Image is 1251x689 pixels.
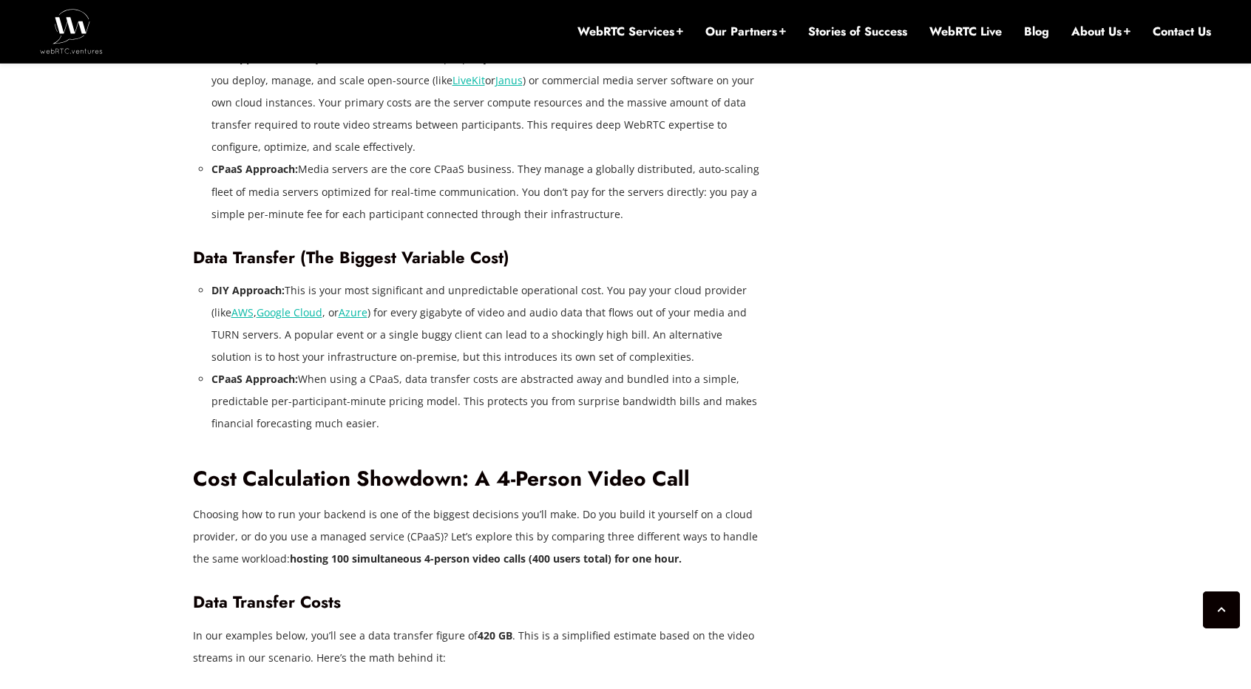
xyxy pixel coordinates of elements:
a: Janus [495,73,523,87]
a: About Us [1071,24,1130,40]
li: Media servers are the core CPaaS business. They manage a globally distributed, auto-scaling fleet... [211,158,762,225]
li: This is your most significant and unpredictable operational cost. You pay your cloud provider (li... [211,279,762,368]
h3: Data Transfer Costs [193,592,762,612]
a: Blog [1024,24,1049,40]
strong: CPaaS Approach: [211,372,298,386]
li: When using a CPaaS, data transfer costs are abstracted away and bundled into a simple, predictabl... [211,368,762,435]
a: WebRTC Live [929,24,1002,40]
a: WebRTC Services [577,24,683,40]
strong: CPaaS Approach: [211,162,298,176]
strong: 420 GB [478,628,512,642]
strong: DIY Approach: [211,283,285,297]
p: In our examples below, you’ll see a data transfer figure of . This is a simplified estimate based... [193,625,762,669]
strong: hosting 100 simultaneous 4-person video calls (400 users total) for one hour. [290,551,682,566]
p: Choosing how to run your backend is one of the biggest decisions you’ll make. Do you build it you... [193,503,762,570]
a: AWS [231,305,254,319]
li: For any call with more than two people, you need a media server. In the DIY world, this means you... [211,47,762,158]
a: Stories of Success [808,24,907,40]
h3: Data Transfer (The Biggest Variable Cost) [193,248,762,268]
a: Our Partners [705,24,786,40]
h2: Cost Calculation Showdown: A 4-Person Video Call [193,466,762,492]
a: LiveKit [452,73,485,87]
a: Contact Us [1153,24,1211,40]
a: Google Cloud [257,305,322,319]
img: WebRTC.ventures [40,9,103,53]
a: Azure [339,305,367,319]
